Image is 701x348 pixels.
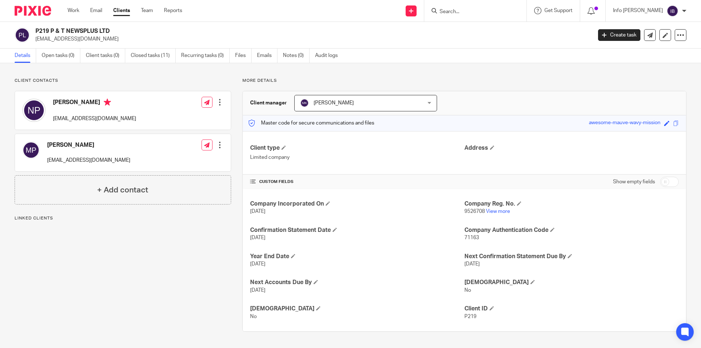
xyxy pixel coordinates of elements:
p: Master code for secure communications and files [248,119,374,127]
a: Team [141,7,153,14]
a: Audit logs [315,49,343,63]
div: awesome-mauve-wavy-mission [589,119,660,127]
label: Show empty fields [613,178,655,186]
img: svg%3E [22,99,46,122]
a: Recurring tasks (0) [181,49,230,63]
p: More details [242,78,686,84]
p: [EMAIL_ADDRESS][DOMAIN_NAME] [53,115,136,122]
a: View more [486,209,510,214]
h4: Company Authentication Code [464,226,679,234]
h4: Confirmation Statement Date [250,226,464,234]
a: Clients [113,7,130,14]
h4: Client type [250,144,464,152]
a: Closed tasks (11) [131,49,176,63]
h4: CUSTOM FIELDS [250,179,464,185]
p: Info [PERSON_NAME] [613,7,663,14]
h4: + Add contact [97,184,148,196]
h4: [DEMOGRAPHIC_DATA] [250,305,464,313]
a: Reports [164,7,182,14]
p: Client contacts [15,78,231,84]
h4: [PERSON_NAME] [47,141,130,149]
img: Pixie [15,6,51,16]
img: svg%3E [300,99,309,107]
img: svg%3E [667,5,678,17]
a: Work [68,7,79,14]
h3: Client manager [250,99,287,107]
span: P219 [464,314,476,319]
h4: Next Confirmation Statement Due By [464,253,679,260]
h4: Year End Date [250,253,464,260]
p: Linked clients [15,215,231,221]
span: [DATE] [250,288,265,293]
h4: Next Accounts Due By [250,279,464,286]
a: Notes (0) [283,49,310,63]
i: Primary [104,99,111,106]
a: Create task [598,29,640,41]
a: Email [90,7,102,14]
h4: Client ID [464,305,679,313]
a: Files [235,49,252,63]
img: svg%3E [15,27,30,43]
p: Limited company [250,154,464,161]
span: [DATE] [250,261,265,267]
h2: P219 P & T NEWSPLUS LTD [35,27,477,35]
p: [EMAIL_ADDRESS][DOMAIN_NAME] [47,157,130,164]
span: [PERSON_NAME] [314,100,354,106]
span: 9526708 [464,209,485,214]
a: Details [15,49,36,63]
h4: Company Reg. No. [464,200,679,208]
h4: Company Incorporated On [250,200,464,208]
span: No [250,314,257,319]
span: No [464,288,471,293]
img: svg%3E [22,141,40,159]
h4: [PERSON_NAME] [53,99,136,108]
span: 71163 [464,235,479,240]
input: Search [439,9,505,15]
a: Open tasks (0) [42,49,80,63]
h4: Address [464,144,679,152]
span: [DATE] [464,261,480,267]
span: [DATE] [250,235,265,240]
h4: [DEMOGRAPHIC_DATA] [464,279,679,286]
span: [DATE] [250,209,265,214]
a: Emails [257,49,277,63]
a: Client tasks (0) [86,49,125,63]
span: Get Support [544,8,572,13]
p: [EMAIL_ADDRESS][DOMAIN_NAME] [35,35,587,43]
